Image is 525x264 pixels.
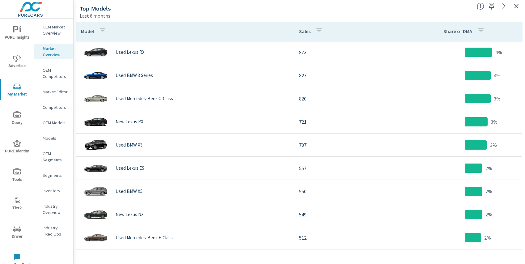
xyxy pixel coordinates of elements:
p: 873 [299,49,403,56]
p: 2% [484,234,491,241]
a: See more details in report [499,1,509,11]
p: 3% [490,141,497,149]
div: Market Overview [34,44,73,59]
p: Used BMW 3 Series [116,73,153,78]
p: Used Lexus ES [116,165,144,171]
div: Market Editor [34,87,73,96]
p: OEM Competitors [43,67,68,79]
p: Used BMW X3 [116,142,142,148]
p: Used Mercedes-Benz C-Class [116,96,173,101]
img: glamour [83,159,108,177]
span: Tools [2,168,32,183]
p: 4% [494,72,501,79]
img: glamour [83,113,108,131]
img: glamour [83,89,108,108]
div: Competitors [34,103,73,112]
p: 721 [299,118,403,126]
p: Segments [43,172,68,178]
p: Models [43,135,68,141]
p: 557 [299,164,403,172]
span: Driver [2,225,32,240]
div: Inventory [34,186,73,195]
p: 827 [299,72,403,79]
span: My Market [2,83,32,98]
p: 549 [299,211,403,218]
img: glamour [83,43,108,62]
p: 3% [494,95,501,102]
div: OEM Competitors [34,66,73,81]
p: 2% [485,164,492,172]
div: Models [34,134,73,143]
p: Sales [299,28,311,34]
p: Share of DMA [443,28,472,34]
p: Inventory [43,188,68,194]
p: 512 [299,234,403,241]
p: 550 [299,188,403,195]
button: Exit Fullscreen [511,1,521,11]
img: glamour [83,136,108,154]
p: Industry Overview [43,203,68,215]
p: 4% [495,49,502,56]
img: glamour [83,182,108,201]
p: Market Editor [43,89,68,95]
img: glamour [83,228,108,247]
p: Last 6 months [80,12,110,19]
p: Used Lexus RX [116,49,145,55]
div: OEM Models [34,118,73,127]
p: 3% [491,118,497,126]
div: OEM Segments [34,149,73,164]
span: Advertise [2,54,32,70]
div: Segments [34,171,73,180]
span: Tier2 [2,197,32,212]
span: PURE Insights [2,26,32,41]
p: Used Mercedes-Benz E-Class [116,235,173,241]
p: 2% [485,211,492,218]
p: Market Overview [43,45,68,58]
p: OEM Segments [43,151,68,163]
div: Industry Fixed Ops [34,223,73,239]
p: Model [81,28,94,34]
img: glamour [83,205,108,224]
p: Industry Fixed Ops [43,225,68,237]
div: Industry Overview [34,202,73,217]
p: 707 [299,141,403,149]
p: 820 [299,95,403,102]
p: Used BMW X5 [116,189,142,194]
p: OEM Market Overview [43,24,68,36]
p: Competitors [43,104,68,110]
span: PURE Identity [2,140,32,155]
img: glamour [83,66,108,85]
h5: Top Models [80,5,111,12]
span: Query [2,111,32,126]
p: New Lexus RX [116,119,143,125]
div: OEM Market Overview [34,22,73,38]
p: 2% [485,188,492,195]
p: OEM Models [43,120,68,126]
p: New Lexus NX [116,212,144,217]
